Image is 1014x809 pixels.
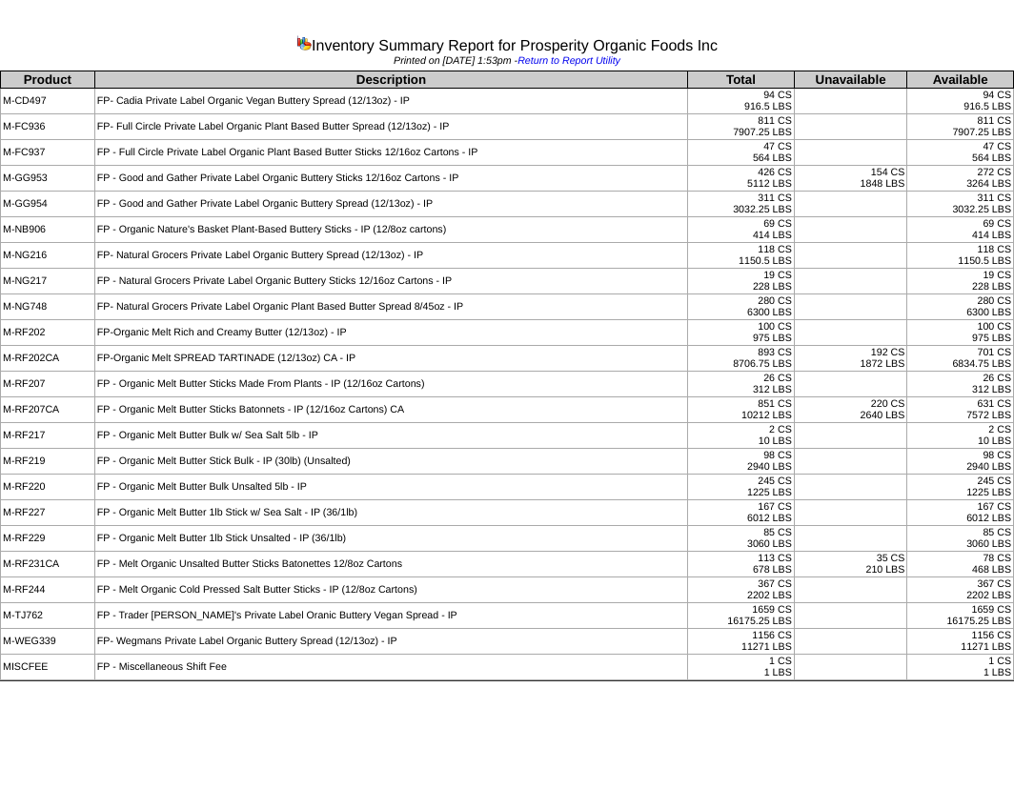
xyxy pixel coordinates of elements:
td: 851 CS 10212 LBS [688,397,795,423]
td: FP- Full Circle Private Label Organic Plant Based Butter Spread (12/13oz) - IP [94,114,687,140]
td: FP - Organic Melt Butter Stick Bulk - IP (30lb) (Unsalted) [94,449,687,475]
td: 78 CS 468 LBS [907,552,1014,577]
th: Total [688,71,795,89]
td: 1659 CS 16175.25 LBS [907,603,1014,629]
td: 701 CS 6834.75 LBS [907,346,1014,372]
td: FP - Miscellaneous Shift Fee [94,655,687,680]
td: M-RF202 [1,320,95,346]
td: 154 CS 1848 LBS [794,166,907,192]
a: Return to Report Utility [517,55,620,67]
td: M-TJ762 [1,603,95,629]
th: Available [907,71,1014,89]
td: M-RF207CA [1,397,95,423]
td: M-NB906 [1,217,95,243]
td: M-FC936 [1,114,95,140]
td: 69 CS 414 LBS [907,217,1014,243]
td: FP - Organic Nature's Basket Plant-Based Buttery Sticks - IP (12/8oz cartons) [94,217,687,243]
td: 2 CS 10 LBS [688,423,795,449]
td: 280 CS 6300 LBS [688,294,795,320]
td: 85 CS 3060 LBS [907,526,1014,552]
td: 35 CS 210 LBS [794,552,907,577]
td: M-NG217 [1,269,95,294]
td: M-RF219 [1,449,95,475]
td: 100 CS 975 LBS [907,320,1014,346]
td: FP - Full Circle Private Label Organic Plant Based Butter Sticks 12/16oz Cartons - IP [94,140,687,166]
td: FP - Organic Melt Butter 1lb Stick Unsalted - IP (36/1lb) [94,526,687,552]
td: FP - Good and Gather Private Label Organic Buttery Sticks 12/16oz Cartons - IP [94,166,687,192]
td: M-RF227 [1,500,95,526]
th: Description [94,71,687,89]
td: M-WEG339 [1,629,95,655]
td: 118 CS 1150.5 LBS [688,243,795,269]
td: FP-Organic Melt SPREAD TARTINADE (12/13oz) CA - IP [94,346,687,372]
td: 1 CS 1 LBS [688,655,795,680]
td: FP- Natural Grocers Private Label Organic Buttery Spread (12/13oz) - IP [94,243,687,269]
td: 113 CS 678 LBS [688,552,795,577]
img: graph.gif [296,35,312,51]
td: 1659 CS 16175.25 LBS [688,603,795,629]
td: 245 CS 1225 LBS [907,475,1014,500]
td: FP-Organic Melt Rich and Creamy Butter (12/13oz) - IP [94,320,687,346]
td: 26 CS 312 LBS [907,372,1014,397]
td: 85 CS 3060 LBS [688,526,795,552]
td: M-RF220 [1,475,95,500]
th: Unavailable [794,71,907,89]
td: 192 CS 1872 LBS [794,346,907,372]
td: FP - Trader [PERSON_NAME]'s Private Label Oranic Buttery Vegan Spread - IP [94,603,687,629]
td: 893 CS 8706.75 LBS [688,346,795,372]
td: M-CD497 [1,89,95,114]
td: M-RF217 [1,423,95,449]
td: MISCFEE [1,655,95,680]
td: FP- Wegmans Private Label Organic Buttery Spread (12/13oz) - IP [94,629,687,655]
td: M-RF207 [1,372,95,397]
td: 26 CS 312 LBS [688,372,795,397]
td: M-RF202CA [1,346,95,372]
td: FP- Cadia Private Label Organic Vegan Buttery Spread (12/13oz) - IP [94,89,687,114]
td: FP - Melt Organic Unsalted Butter Sticks Batonettes 12/8oz Cartons [94,552,687,577]
td: 1 CS 1 LBS [907,655,1014,680]
td: 1156 CS 11271 LBS [907,629,1014,655]
td: FP - Organic Melt Butter 1lb Stick w/ Sea Salt - IP (36/1lb) [94,500,687,526]
td: 47 CS 564 LBS [907,140,1014,166]
th: Product [1,71,95,89]
td: M-RF229 [1,526,95,552]
td: 272 CS 3264 LBS [907,166,1014,192]
td: 811 CS 7907.25 LBS [688,114,795,140]
td: FP- Natural Grocers Private Label Organic Plant Based Butter Spread 8/45oz - IP [94,294,687,320]
td: 1156 CS 11271 LBS [688,629,795,655]
td: FP - Organic Melt Butter Sticks Batonnets - IP (12/16oz Cartons) CA [94,397,687,423]
td: FP - Organic Melt Butter Bulk w/ Sea Salt 5lb - IP [94,423,687,449]
td: 98 CS 2940 LBS [688,449,795,475]
td: 2 CS 10 LBS [907,423,1014,449]
td: 100 CS 975 LBS [688,320,795,346]
td: 311 CS 3032.25 LBS [688,192,795,217]
td: 280 CS 6300 LBS [907,294,1014,320]
td: M-FC937 [1,140,95,166]
td: 118 CS 1150.5 LBS [907,243,1014,269]
td: 69 CS 414 LBS [688,217,795,243]
td: 426 CS 5112 LBS [688,166,795,192]
td: 311 CS 3032.25 LBS [907,192,1014,217]
td: 94 CS 916.5 LBS [688,89,795,114]
td: 245 CS 1225 LBS [688,475,795,500]
td: M-GG953 [1,166,95,192]
td: 98 CS 2940 LBS [907,449,1014,475]
td: 631 CS 7572 LBS [907,397,1014,423]
td: M-GG954 [1,192,95,217]
td: M-RF231CA [1,552,95,577]
td: M-RF244 [1,577,95,603]
td: FP - Organic Melt Butter Bulk Unsalted 5lb - IP [94,475,687,500]
td: 19 CS 228 LBS [907,269,1014,294]
td: FP - Good and Gather Private Label Organic Buttery Spread (12/13oz) - IP [94,192,687,217]
td: 167 CS 6012 LBS [907,500,1014,526]
td: 167 CS 6012 LBS [688,500,795,526]
td: 47 CS 564 LBS [688,140,795,166]
td: 19 CS 228 LBS [688,269,795,294]
td: 220 CS 2640 LBS [794,397,907,423]
td: FP - Natural Grocers Private Label Organic Buttery Sticks 12/16oz Cartons - IP [94,269,687,294]
td: 367 CS 2202 LBS [688,577,795,603]
td: 811 CS 7907.25 LBS [907,114,1014,140]
td: M-NG216 [1,243,95,269]
td: M-NG748 [1,294,95,320]
td: 94 CS 916.5 LBS [907,89,1014,114]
